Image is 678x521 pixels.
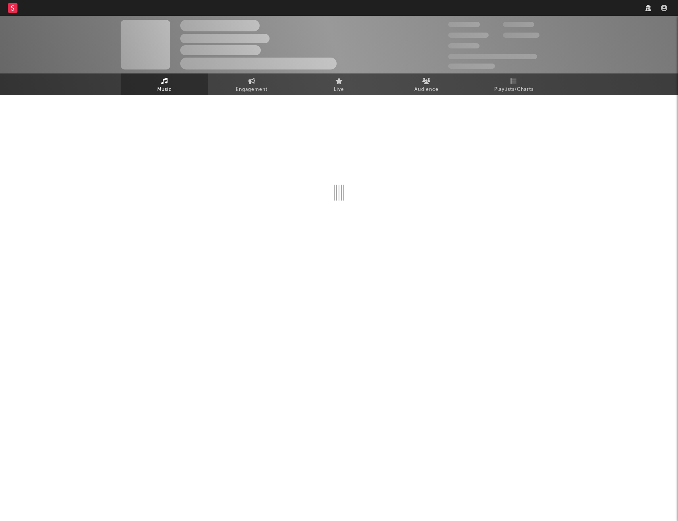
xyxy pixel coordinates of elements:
span: Engagement [236,85,268,95]
span: Audience [414,85,439,95]
a: Engagement [208,73,295,95]
a: Live [295,73,383,95]
a: Audience [383,73,470,95]
span: Music [157,85,172,95]
span: 1,000,000 [503,33,539,38]
span: 50,000,000 [448,33,489,38]
span: 300,000 [448,22,480,27]
span: 50,000,000 Monthly Listeners [448,54,537,59]
span: Jump Score: 85.0 [448,64,495,69]
span: Playlists/Charts [494,85,534,95]
span: 100,000 [503,22,534,27]
span: Live [334,85,344,95]
a: Music [121,73,208,95]
a: Playlists/Charts [470,73,557,95]
span: 100,000 [448,43,480,48]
